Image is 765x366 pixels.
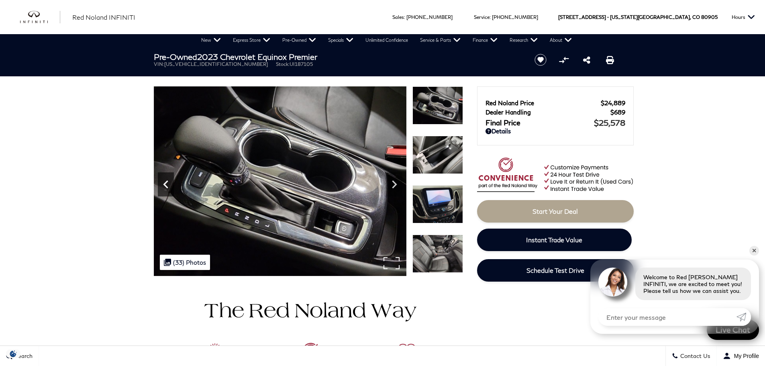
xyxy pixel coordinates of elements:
a: Instant Trade Value [477,229,632,251]
strong: Pre-Owned [154,52,197,61]
img: Used 2023 Blue Glow Metallic Chevrolet Premier image 23 [412,86,463,125]
a: Schedule Test Drive [477,259,634,282]
img: Used 2023 Blue Glow Metallic Chevrolet Premier image 23 [154,86,406,276]
span: My Profile [731,353,759,359]
img: INFINITI [20,11,60,24]
button: Save vehicle [532,53,549,66]
a: Red Noland Price $24,889 [486,99,625,106]
span: Dealer Handling [486,108,610,116]
a: [STREET_ADDRESS] • [US_STATE][GEOGRAPHIC_DATA], CO 80905 [558,14,718,20]
span: $24,889 [601,99,625,106]
div: (33) Photos [160,255,210,270]
span: VIN: [154,61,164,67]
a: Express Store [227,34,276,46]
span: Start Your Deal [532,207,578,215]
a: Finance [467,34,504,46]
span: Schedule Test Drive [526,266,584,274]
button: Compare Vehicle [558,54,570,66]
span: Red Noland INFINITI [72,13,135,21]
span: Service [474,14,490,20]
a: Specials [322,34,359,46]
div: Next [386,172,402,196]
span: Final Price [486,118,594,127]
span: Sales [392,14,404,20]
a: About [544,34,578,46]
a: Print this Pre-Owned 2023 Chevrolet Equinox Premier [606,55,614,65]
input: Enter your message [598,308,736,326]
button: Open user profile menu [717,346,765,366]
span: : [490,14,491,20]
span: [US_VEHICLE_IDENTIFICATION_NUMBER] [164,61,268,67]
a: Dealer Handling $689 [486,108,625,116]
a: New [195,34,227,46]
div: Previous [158,172,174,196]
a: [PHONE_NUMBER] [406,14,453,20]
img: Used 2023 Blue Glow Metallic Chevrolet Premier image 24 [412,136,463,174]
a: [PHONE_NUMBER] [492,14,538,20]
span: Stock: [276,61,290,67]
span: $25,578 [594,118,625,127]
span: Instant Trade Value [526,236,582,243]
a: Start Your Deal [477,200,634,223]
img: Used 2023 Blue Glow Metallic Chevrolet Premier image 26 [412,235,463,273]
h1: 2023 Chevrolet Equinox Premier [154,52,521,61]
div: Welcome to Red [PERSON_NAME] INFINITI, we are excited to meet you! Please tell us how we can assi... [635,268,751,300]
span: Search [12,353,33,360]
span: UI187105 [290,61,313,67]
a: Final Price $25,578 [486,118,625,127]
section: Click to Open Cookie Consent Modal [4,350,22,358]
a: Service & Parts [414,34,467,46]
nav: Main Navigation [195,34,578,46]
a: infiniti [20,11,60,24]
a: Pre-Owned [276,34,322,46]
img: Agent profile photo [598,268,627,296]
a: Research [504,34,544,46]
img: Used 2023 Blue Glow Metallic Chevrolet Premier image 25 [412,185,463,223]
a: Red Noland INFINITI [72,12,135,22]
a: Submit [736,308,751,326]
span: $689 [610,108,625,116]
span: Contact Us [678,353,710,360]
img: Opt-Out Icon [4,350,22,358]
a: Share this Pre-Owned 2023 Chevrolet Equinox Premier [583,55,590,65]
a: Details [486,127,625,135]
a: Unlimited Confidence [359,34,414,46]
span: : [404,14,405,20]
span: Red Noland Price [486,99,601,106]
